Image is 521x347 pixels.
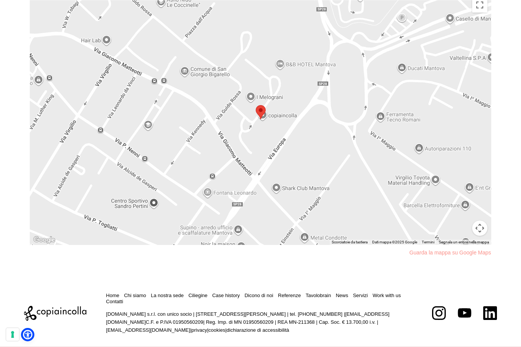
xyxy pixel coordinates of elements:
a: Home [106,293,119,298]
button: Scorciatoie da tastiera [332,240,368,245]
a: [EMAIL_ADDRESS][DOMAIN_NAME] [106,311,390,325]
a: [EMAIL_ADDRESS][DOMAIN_NAME] [106,327,190,333]
button: Controlli di visualizzazione della mappa [472,221,487,236]
a: Case history [212,293,240,298]
a: Contatti [106,299,123,304]
a: Termini (si apre in una nuova scheda) [422,240,434,244]
img: Google [32,235,57,245]
button: Le tue preferenze relative al consenso per le tecnologie di tracciamento [6,328,19,341]
span: Dati mappa ©2025 Google [372,240,417,244]
a: Servizi [353,293,368,298]
a: La nostra sede [151,293,184,298]
a: dichiarazione di accessibilità [227,327,289,333]
a: Visualizza questa zona in Google Maps (in una nuova finestra) [32,235,57,245]
a: cookies [208,327,225,333]
a: Ciliegine [189,293,208,298]
a: Dicono di noi [245,293,273,298]
a: Referenze [278,293,301,298]
a: privacy [192,327,207,333]
a: Tavolobrain [306,293,331,298]
a: Open Accessibility Menu [23,330,32,339]
a: Segnala un errore nella mappa [439,240,489,244]
a: News [336,293,348,298]
a: Chi siamo [124,293,146,298]
p: [DOMAIN_NAME] s.r.l. con unico socio | [STREET_ADDRESS][PERSON_NAME] | tel. [PHONE_NUMBER] | C.F.... [106,310,413,334]
a: Guarda la mappa su Google Maps [410,249,491,257]
a: Work with us [373,293,401,298]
